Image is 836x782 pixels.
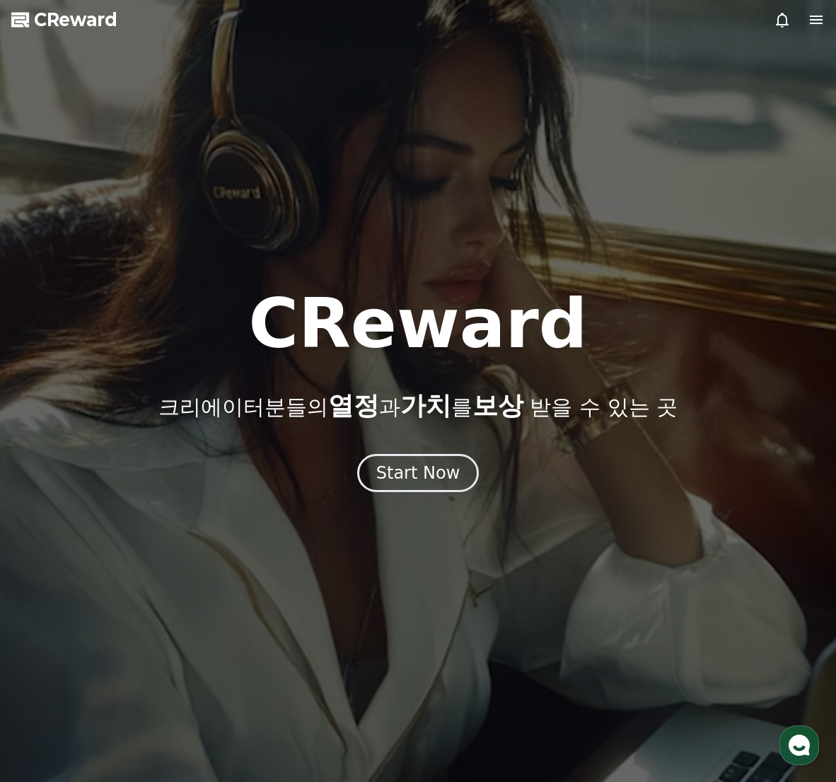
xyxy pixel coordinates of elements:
[357,454,480,492] button: Start Now
[472,391,523,420] span: 보상
[376,462,460,484] div: Start Now
[328,391,379,420] span: 열정
[34,8,117,31] span: CReward
[400,391,451,420] span: 가치
[248,290,587,358] h1: CReward
[158,392,678,420] p: 크리에이터분들의 과 를 받을 수 있는 곳
[357,468,480,482] a: Start Now
[11,8,117,31] a: CReward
